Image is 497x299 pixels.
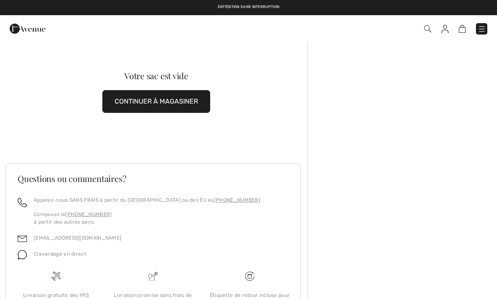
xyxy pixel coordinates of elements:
[214,197,260,203] a: [PHONE_NUMBER]
[18,234,27,243] img: email
[51,272,61,281] img: Livraison gratuite dès 99$
[102,90,210,113] button: CONTINUER À MAGASINER
[65,211,112,217] a: [PHONE_NUMBER]
[245,272,254,281] img: Livraison gratuite dès 99$
[424,25,431,32] img: Recherche
[18,174,288,183] h3: Questions ou commentaires?
[14,291,98,299] div: Livraison gratuite dès 99$
[34,235,121,241] a: [EMAIL_ADDRESS][DOMAIN_NAME]
[148,272,158,281] img: Livraison promise sans frais de dédouanement surprise&nbsp;!
[34,211,260,226] p: Composez le à partir des autres pays.
[459,25,466,33] img: Panier d'achat
[34,196,260,204] p: Appelez-nous SANS FRAIS à partir du [GEOGRAPHIC_DATA] ou des EU au
[18,250,27,259] img: chat
[10,24,45,32] a: 1ère Avenue
[10,20,45,37] img: 1ère Avenue
[20,72,292,80] div: Votre sac est vide
[478,25,486,33] img: Menu
[18,198,27,207] img: call
[441,25,449,33] img: Mes infos
[34,251,86,257] span: Clavardage en direct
